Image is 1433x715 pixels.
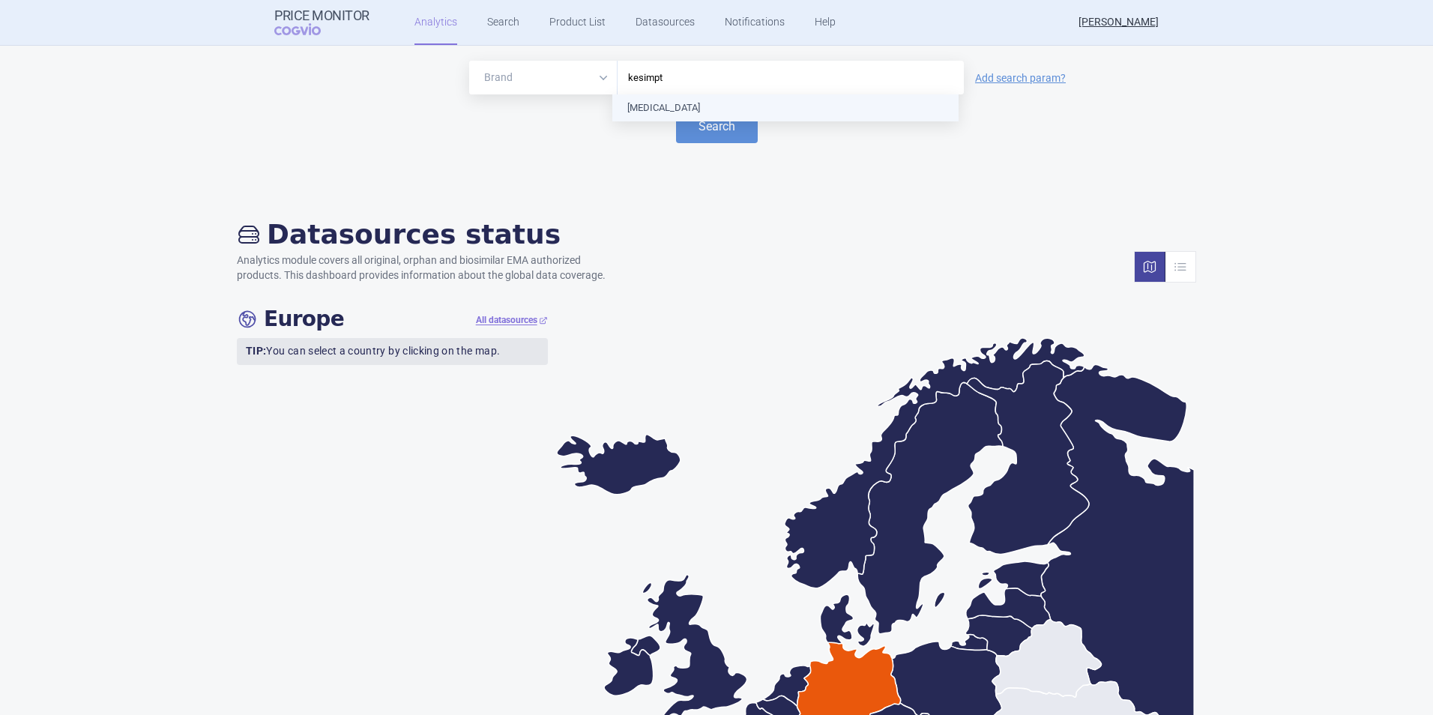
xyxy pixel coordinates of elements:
li: [MEDICAL_DATA] [612,94,959,121]
p: You can select a country by clicking on the map. [237,338,548,365]
strong: Price Monitor [274,8,369,23]
a: Price MonitorCOGVIO [274,8,369,37]
a: Add search param? [975,73,1066,83]
h4: Europe [237,307,344,332]
p: Analytics module covers all original, orphan and biosimilar EMA authorized products. This dashboa... [237,253,621,283]
a: All datasources [476,314,548,327]
strong: TIP: [246,345,266,357]
h2: Datasources status [237,218,621,250]
button: Search [676,109,758,143]
span: COGVIO [274,23,342,35]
